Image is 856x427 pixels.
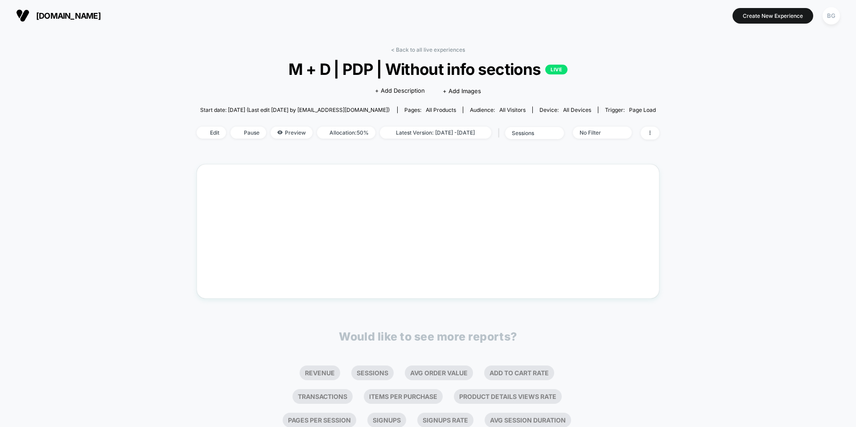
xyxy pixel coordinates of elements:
[351,365,394,380] li: Sessions
[271,127,313,139] span: Preview
[404,107,456,113] div: Pages:
[470,107,526,113] div: Audience:
[292,389,353,404] li: Transactions
[230,127,266,139] span: Pause
[580,129,615,136] div: No Filter
[405,365,473,380] li: Avg Order Value
[364,389,443,404] li: Items Per Purchase
[375,86,425,95] span: + Add Description
[200,107,390,113] span: Start date: [DATE] (Last edit [DATE] by [EMAIL_ADDRESS][DOMAIN_NAME])
[496,127,505,140] span: |
[484,365,554,380] li: Add To Cart Rate
[823,7,840,25] div: BG
[733,8,813,24] button: Create New Experience
[300,365,340,380] li: Revenue
[16,9,29,22] img: Visually logo
[443,87,481,94] span: + Add Images
[532,107,598,113] span: Device:
[563,107,591,113] span: all devices
[499,107,526,113] span: All Visitors
[605,107,656,113] div: Trigger:
[545,65,568,74] p: LIVE
[36,11,101,21] span: [DOMAIN_NAME]
[820,7,843,25] button: BG
[317,127,375,139] span: Allocation: 50%
[220,60,636,78] span: M + D | PDP | Without info sections
[629,107,656,113] span: Page Load
[512,130,547,136] div: sessions
[197,127,226,139] span: Edit
[380,127,491,139] span: Latest Version: [DATE] - [DATE]
[339,330,517,343] p: Would like to see more reports?
[391,46,465,53] a: < Back to all live experiences
[426,107,456,113] span: all products
[454,389,562,404] li: Product Details Views Rate
[13,8,103,23] button: [DOMAIN_NAME]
